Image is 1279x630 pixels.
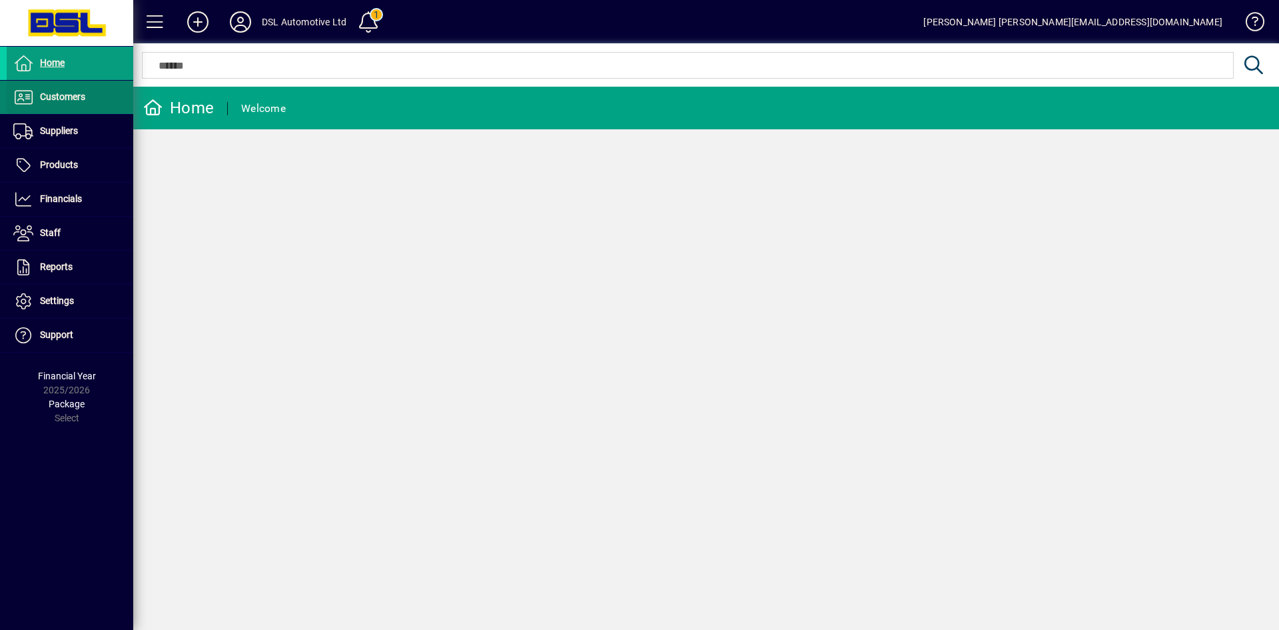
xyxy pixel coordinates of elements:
[143,97,214,119] div: Home
[40,91,85,102] span: Customers
[1236,3,1262,46] a: Knowledge Base
[40,261,73,272] span: Reports
[923,11,1222,33] div: [PERSON_NAME] [PERSON_NAME][EMAIL_ADDRESS][DOMAIN_NAME]
[40,295,74,306] span: Settings
[40,159,78,170] span: Products
[49,399,85,409] span: Package
[40,125,78,136] span: Suppliers
[7,251,133,284] a: Reports
[241,98,286,119] div: Welcome
[7,217,133,250] a: Staff
[219,10,262,34] button: Profile
[177,10,219,34] button: Add
[40,193,82,204] span: Financials
[40,329,73,340] span: Support
[7,183,133,216] a: Financials
[40,57,65,68] span: Home
[7,115,133,148] a: Suppliers
[40,227,61,238] span: Staff
[7,319,133,352] a: Support
[38,371,96,381] span: Financial Year
[7,149,133,182] a: Products
[262,11,346,33] div: DSL Automotive Ltd
[7,285,133,318] a: Settings
[7,81,133,114] a: Customers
